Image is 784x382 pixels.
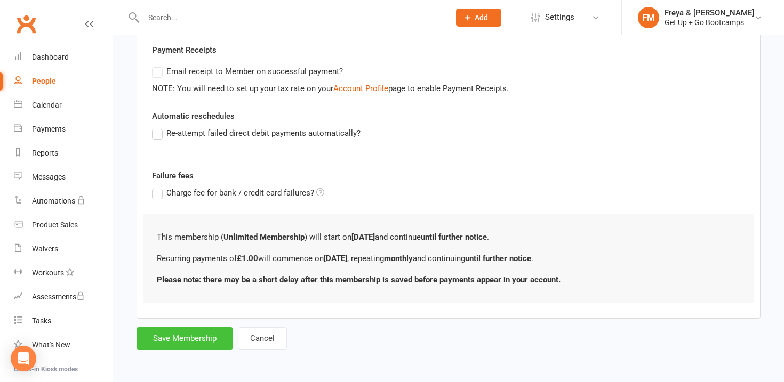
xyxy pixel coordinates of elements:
div: Freya & [PERSON_NAME] [665,8,754,18]
div: Product Sales [32,221,78,229]
a: What's New [14,333,113,357]
p: Recurring payments of will commence on , repeating and continuing . [157,252,740,265]
label: Payment Receipts [152,44,217,56]
div: Dashboard [32,53,69,61]
b: [DATE] [324,254,347,263]
div: Get Up + Go Bootcamps [665,18,754,27]
div: Tasks [32,316,51,325]
b: [DATE] [351,232,375,242]
div: Calendar [32,101,62,109]
div: Automations [32,197,75,205]
a: People [14,69,113,93]
a: Messages [14,165,113,189]
input: Search... [140,10,442,25]
a: Reports [14,141,113,165]
a: Tasks [14,309,113,333]
a: Payments [14,117,113,141]
b: Unlimited Membership [223,232,305,242]
button: Add [456,9,501,27]
b: Please note: there may be a short delay after this membership is saved before payments appear in ... [157,275,561,285]
div: People [32,77,56,85]
div: NOTE: You will need to set up your tax rate on your page to enable Payment Receipts. [152,82,745,95]
label: Re-attempt failed direct debit payments automatically? [152,127,361,140]
label: Failure fees [144,169,753,182]
div: What's New [32,340,70,349]
div: Reports [32,149,58,157]
button: Save Membership [137,327,233,350]
label: Email receipt to Member on successful payment? [152,65,343,78]
div: FM [638,7,659,28]
b: until further notice [465,254,531,263]
span: Add [475,13,488,22]
a: Account Profile [333,84,388,93]
p: This membership ( ) will start on and continue . [157,231,740,243]
b: £1.00 [237,254,258,263]
div: Messages [32,173,66,181]
a: Calendar [14,93,113,117]
button: Cancel [238,327,287,350]
a: Clubworx [13,11,39,37]
b: until further notice [421,232,487,242]
a: Workouts [14,261,113,285]
label: Automatic reschedules [152,110,235,123]
span: Settings [545,5,574,29]
div: Assessments [32,292,85,301]
a: Dashboard [14,45,113,69]
a: Automations [14,189,113,213]
a: Waivers [14,237,113,261]
div: Open Intercom Messenger [11,346,36,371]
div: Payments [32,125,66,133]
b: monthly [384,254,413,263]
div: Workouts [32,269,64,277]
a: Assessments [14,285,113,309]
div: Waivers [32,245,58,253]
span: Charge fee for bank / credit card failures? [166,186,314,198]
a: Product Sales [14,213,113,237]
